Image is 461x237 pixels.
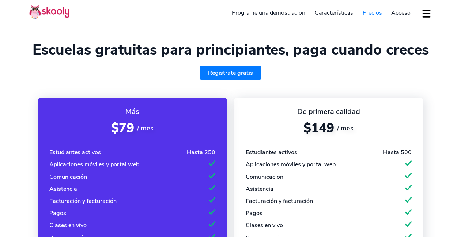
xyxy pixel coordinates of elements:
[137,124,154,133] span: / mes
[363,9,382,17] span: Precios
[49,221,87,229] div: Clases en vivo
[246,148,297,156] div: Estudiantes activos
[386,7,415,19] a: Acceso
[187,148,215,156] div: Hasta 250
[421,5,432,22] button: dropdown menu
[29,5,69,19] img: Skooly
[49,148,101,156] div: Estudiantes activos
[227,7,310,19] a: Programe una demostración
[49,185,77,193] div: Asistencia
[310,7,358,19] a: Características
[49,107,215,116] div: Más
[200,66,261,80] a: Registrate gratis
[303,119,334,137] span: $149
[29,41,432,59] h1: Escuelas gratuitas para principiantes, paga cuando creces
[111,119,134,137] span: $79
[49,197,117,205] div: Facturación y facturación
[391,9,411,17] span: Acceso
[49,209,66,217] div: Pagos
[383,148,412,156] div: Hasta 500
[49,173,87,181] div: Comunicación
[49,160,139,169] div: Aplicaciones móviles y portal web
[246,107,411,116] div: De primera calidad
[358,7,387,19] a: Precios
[246,173,283,181] div: Comunicación
[337,124,354,133] span: / mes
[246,160,336,169] div: Aplicaciones móviles y portal web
